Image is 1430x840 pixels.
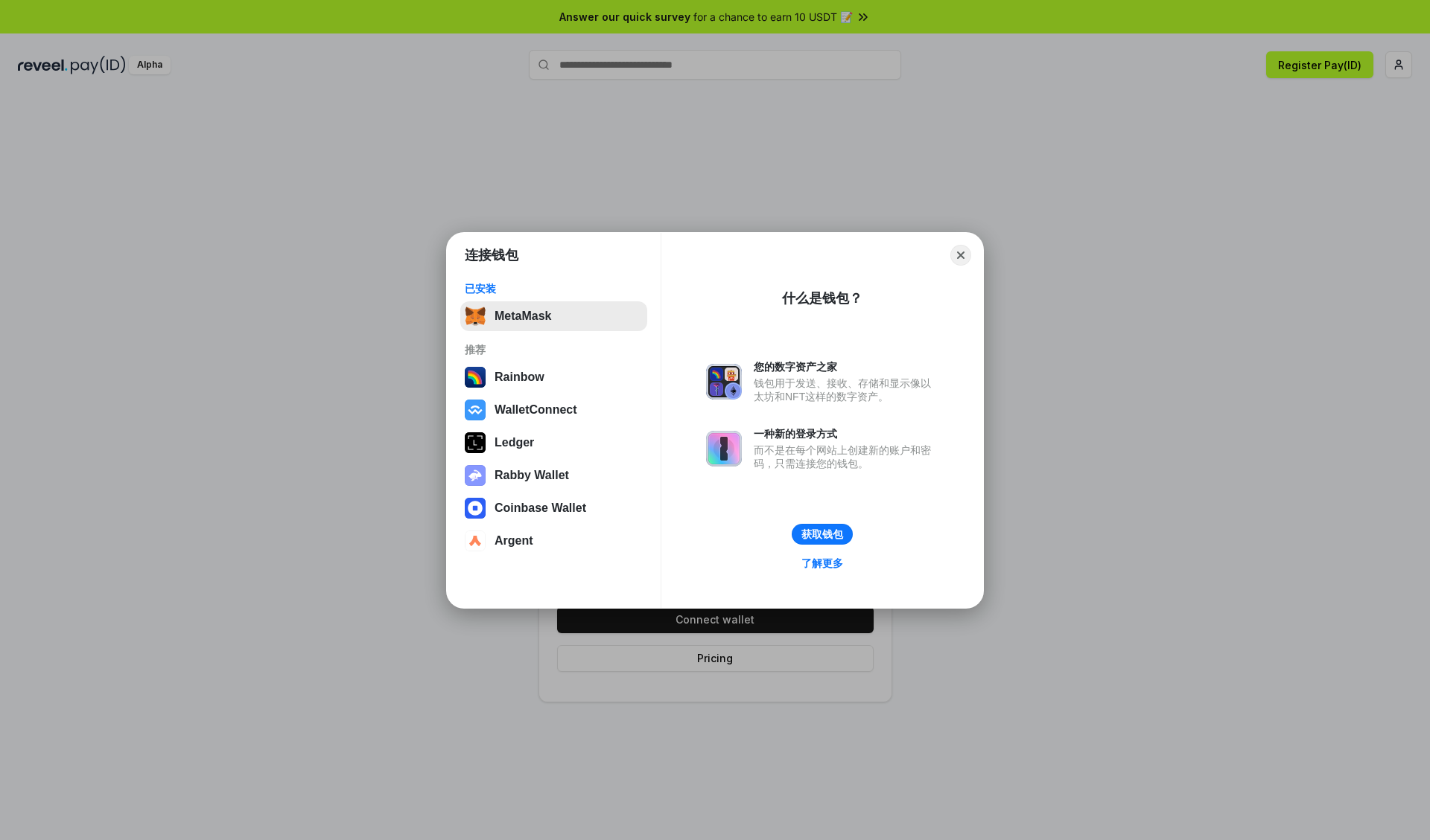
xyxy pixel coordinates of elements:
[460,428,647,458] button: Ledger
[460,362,647,392] button: Rainbow
[706,431,742,467] img: svg+xml,%3Csvg%20xmlns%3D%22http%3A%2F%2Fwww.w3.org%2F2000%2Fsvg%22%20fill%3D%22none%22%20viewBox...
[754,360,938,373] div: 您的数字资产之家
[495,534,533,548] div: Argent
[706,364,742,400] img: svg+xml,%3Csvg%20xmlns%3D%22http%3A%2F%2Fwww.w3.org%2F2000%2Fsvg%22%20fill%3D%22none%22%20viewBox...
[754,427,938,440] div: 一种新的登录方式
[782,289,862,307] div: 什么是钱包？
[495,469,569,482] div: Rabby Wallet
[495,310,551,323] div: MetaMask
[495,403,577,417] div: WalletConnect
[801,528,843,541] div: 获取钱包
[792,524,853,545] button: 获取钱包
[465,343,643,356] div: 推荐
[950,245,971,266] button: Close
[460,395,647,425] button: WalletConnect
[460,461,647,490] button: Rabby Wallet
[465,282,643,295] div: 已安装
[465,246,518,264] h1: 连接钱包
[465,432,486,453] img: svg+xml,%3Csvg%20xmlns%3D%22http%3A%2F%2Fwww.w3.org%2F2000%2Fsvg%22%20width%3D%2228%22%20height%3...
[465,306,486,327] img: svg+xml,%3Csvg%20fill%3D%22none%22%20height%3D%2233%22%20viewBox%3D%220%200%2035%2033%22%20width%...
[460,301,647,331] button: MetaMask
[801,557,843,570] div: 了解更多
[495,371,544,384] div: Rainbow
[460,526,647,556] button: Argent
[465,465,486,486] img: svg+xml,%3Csvg%20xmlns%3D%22http%3A%2F%2Fwww.w3.org%2F2000%2Fsvg%22%20fill%3D%22none%22%20viewBox...
[495,436,534,449] div: Ledger
[465,367,486,388] img: svg+xml,%3Csvg%20width%3D%22120%22%20height%3D%22120%22%20viewBox%3D%220%200%20120%20120%22%20fil...
[465,530,486,551] img: svg+xml,%3Csvg%20width%3D%2228%22%20height%3D%2228%22%20viewBox%3D%220%200%2028%2028%22%20fill%3D...
[495,501,586,515] div: Coinbase Wallet
[465,498,486,519] img: svg+xml,%3Csvg%20width%3D%2228%22%20height%3D%2228%22%20viewBox%3D%220%200%2028%2028%22%20fill%3D...
[460,493,647,523] button: Coinbase Wallet
[754,376,938,403] div: 钱包用于发送、接收、存储和显示像以太坊和NFT这样的数字资产。
[465,400,486,420] img: svg+xml,%3Csvg%20width%3D%2228%22%20height%3D%2228%22%20viewBox%3D%220%200%2028%2028%22%20fill%3D...
[754,443,938,470] div: 而不是在每个网站上创建新的账户和密码，只需连接您的钱包。
[792,554,852,573] a: 了解更多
